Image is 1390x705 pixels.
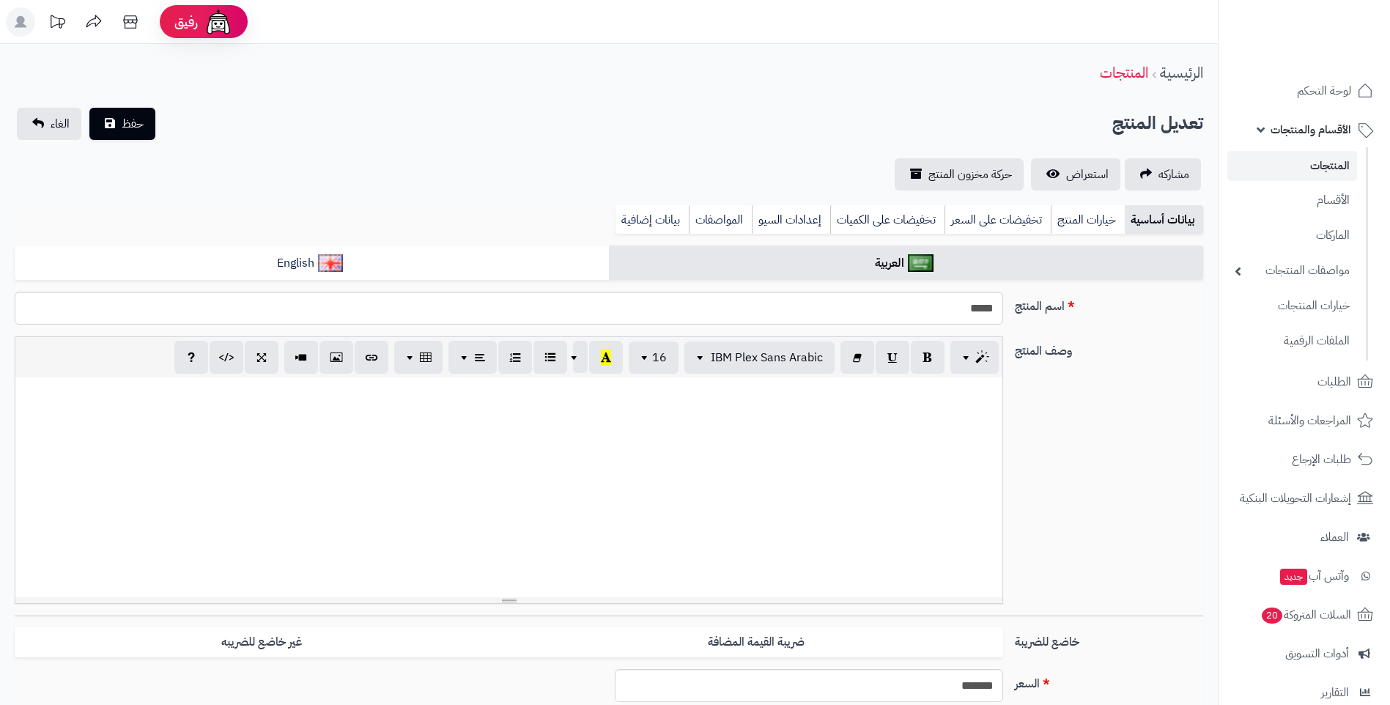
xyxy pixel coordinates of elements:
[1227,636,1381,671] a: أدوات التسويق
[1227,442,1381,477] a: طلبات الإرجاع
[1227,558,1381,594] a: وآتس آبجديد
[39,7,75,40] a: تحديثات المنصة
[629,342,679,374] button: 16
[1009,292,1209,315] label: اسم المنتج
[615,205,689,235] a: بيانات إضافية
[1227,325,1357,357] a: الملفات الرقمية
[1260,605,1351,625] span: السلات المتروكة
[1227,255,1357,287] a: مواصفات المنتجات
[122,115,144,133] span: حفظ
[830,205,944,235] a: تخفيضات على الكميات
[15,627,509,657] label: غير خاضع للضريبه
[1268,410,1351,431] span: المراجعات والأسئلة
[1227,220,1357,251] a: الماركات
[1227,185,1357,216] a: الأقسام
[1031,158,1120,191] a: استعراض
[1009,336,1209,360] label: وصف المنتج
[1227,73,1381,108] a: لوحة التحكم
[1100,62,1148,84] a: المنتجات
[1051,205,1125,235] a: خيارات المنتج
[684,342,835,374] button: IBM Plex Sans Arabic
[1158,166,1189,183] span: مشاركه
[609,246,1203,281] a: العربية
[1066,166,1109,183] span: استعراض
[1262,607,1283,624] span: 20
[1227,481,1381,516] a: إشعارات التحويلات البنكية
[1292,449,1351,470] span: طلبات الإرجاع
[1227,151,1357,181] a: المنتجات
[1125,158,1201,191] a: مشاركه
[1227,403,1381,438] a: المراجعات والأسئلة
[204,7,233,37] img: ai-face.png
[711,349,823,366] span: IBM Plex Sans Arabic
[895,158,1024,191] a: حركة مخزون المنتج
[1271,119,1351,140] span: الأقسام والمنتجات
[1290,32,1376,63] img: logo-2.png
[51,115,70,133] span: الغاء
[1297,81,1351,101] span: لوحة التحكم
[1285,643,1349,664] span: أدوات التسويق
[1227,364,1381,399] a: الطلبات
[1160,62,1203,84] a: الرئيسية
[318,254,344,272] img: English
[1320,527,1349,547] span: العملاء
[1009,627,1209,651] label: خاضع للضريبة
[1280,569,1307,585] span: جديد
[1240,488,1351,509] span: إشعارات التحويلات البنكية
[752,205,830,235] a: إعدادات السيو
[1279,566,1349,586] span: وآتس آب
[1227,520,1381,555] a: العملاء
[1227,597,1381,632] a: السلات المتروكة20
[1009,669,1209,693] label: السعر
[689,205,752,235] a: المواصفات
[908,254,934,272] img: العربية
[928,166,1012,183] span: حركة مخزون المنتج
[652,349,667,366] span: 16
[89,108,155,140] button: حفظ
[174,13,198,31] span: رفيق
[1317,372,1351,392] span: الطلبات
[509,627,1003,657] label: ضريبة القيمة المضافة
[1125,205,1203,235] a: بيانات أساسية
[1227,290,1357,322] a: خيارات المنتجات
[17,108,81,140] a: الغاء
[944,205,1051,235] a: تخفيضات على السعر
[1112,108,1203,139] h2: تعديل المنتج
[1321,682,1349,703] span: التقارير
[15,246,609,281] a: English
